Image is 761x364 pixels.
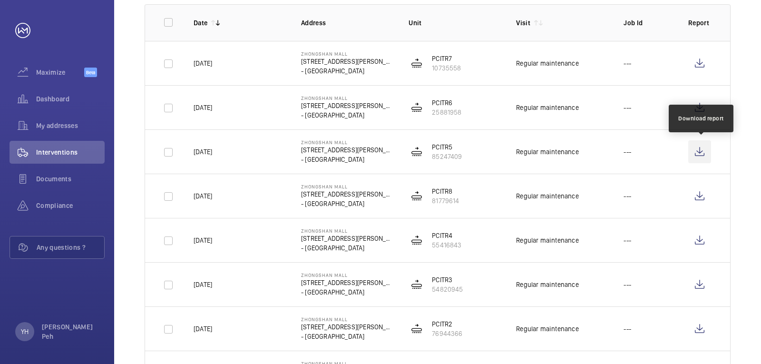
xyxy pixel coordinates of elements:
p: PCITR5 [432,142,462,152]
div: Regular maintenance [516,59,578,68]
p: - [GEOGRAPHIC_DATA] [301,287,393,297]
p: - [GEOGRAPHIC_DATA] [301,110,393,120]
p: PCITR2 [432,319,462,329]
img: moving_walk.svg [411,146,422,157]
p: --- [624,324,631,334]
span: Beta [84,68,97,77]
div: Regular maintenance [516,236,578,245]
p: --- [624,191,631,201]
p: [DATE] [194,147,212,157]
p: 10735558 [432,63,461,73]
p: Date [194,18,207,28]
span: Any questions ? [37,243,104,252]
p: Unit [409,18,501,28]
p: [PERSON_NAME] Peh [42,322,99,341]
div: Download report [678,114,724,123]
p: 76944366 [432,329,462,338]
span: Compliance [36,201,105,210]
p: PCITR7 [432,54,461,63]
p: [DATE] [194,59,212,68]
span: My addresses [36,121,105,130]
img: moving_walk.svg [411,102,422,113]
p: 85247409 [432,152,462,161]
div: Regular maintenance [516,147,578,157]
img: moving_walk.svg [411,235,422,246]
p: --- [624,147,631,157]
span: Interventions [36,148,105,157]
p: Job Id [624,18,673,28]
p: [STREET_ADDRESS][PERSON_NAME] [301,278,393,287]
p: [DATE] [194,236,212,245]
p: --- [624,59,631,68]
p: [STREET_ADDRESS][PERSON_NAME] [301,234,393,243]
p: - [GEOGRAPHIC_DATA] [301,199,393,208]
p: Address [301,18,393,28]
p: Visit [516,18,530,28]
p: --- [624,103,631,112]
p: Zhongshan Mall [301,184,393,189]
p: PCITR6 [432,98,461,108]
p: - [GEOGRAPHIC_DATA] [301,243,393,253]
p: [DATE] [194,191,212,201]
p: PCITR4 [432,231,461,240]
p: Zhongshan Mall [301,228,393,234]
div: Regular maintenance [516,103,578,112]
p: Zhongshan Mall [301,316,393,322]
img: moving_walk.svg [411,190,422,202]
p: [STREET_ADDRESS][PERSON_NAME] [301,101,393,110]
p: 54820945 [432,285,463,294]
p: 55416843 [432,240,461,250]
p: Zhongshan Mall [301,51,393,57]
span: Maximize [36,68,84,77]
img: moving_walk.svg [411,279,422,290]
span: Dashboard [36,94,105,104]
p: [DATE] [194,324,212,334]
p: [DATE] [194,280,212,289]
p: Zhongshan Mall [301,272,393,278]
p: Report [688,18,711,28]
p: Zhongshan Mall [301,139,393,145]
p: [STREET_ADDRESS][PERSON_NAME] [301,322,393,332]
p: [STREET_ADDRESS][PERSON_NAME] [301,145,393,155]
p: [DATE] [194,103,212,112]
span: Documents [36,174,105,184]
div: Regular maintenance [516,280,578,289]
p: 81779614 [432,196,459,206]
p: - [GEOGRAPHIC_DATA] [301,332,393,341]
p: --- [624,236,631,245]
p: - [GEOGRAPHIC_DATA] [301,66,393,76]
p: 25881958 [432,108,461,117]
p: PCITR8 [432,187,459,196]
div: Regular maintenance [516,191,578,201]
img: moving_walk.svg [411,58,422,69]
p: YH [21,327,29,336]
img: moving_walk.svg [411,323,422,334]
div: Regular maintenance [516,324,578,334]
p: PCITR3 [432,275,463,285]
p: Zhongshan Mall [301,95,393,101]
p: --- [624,280,631,289]
p: [STREET_ADDRESS][PERSON_NAME] [301,189,393,199]
p: - [GEOGRAPHIC_DATA] [301,155,393,164]
p: [STREET_ADDRESS][PERSON_NAME] [301,57,393,66]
